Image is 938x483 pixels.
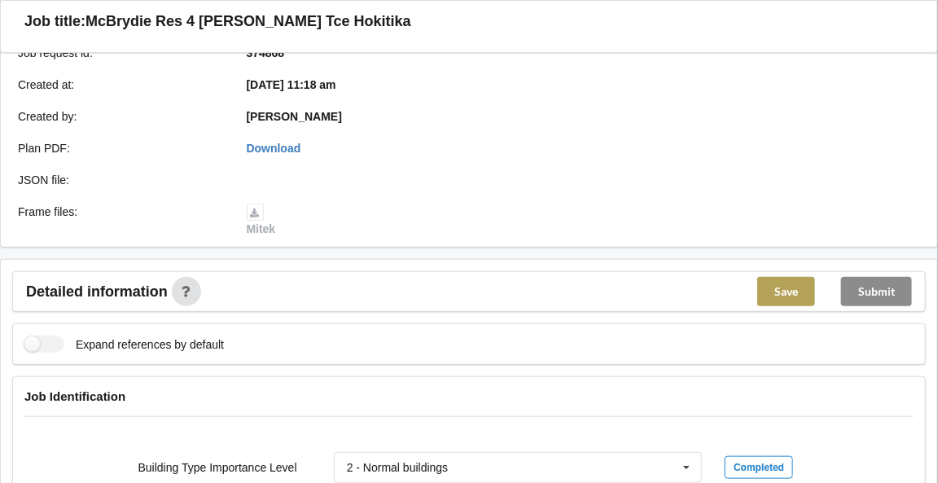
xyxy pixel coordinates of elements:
[26,284,168,299] span: Detailed information
[85,12,411,31] h3: McBrydie Res 4 [PERSON_NAME] Tce Hokitika
[247,142,301,155] a: Download
[24,389,914,404] h4: Job Identification
[247,46,285,59] b: 374868
[24,336,224,353] label: Expand references by default
[138,461,297,474] label: Building Type Importance Level
[7,108,235,125] div: Created by :
[7,172,235,188] div: JSON file :
[247,205,276,236] a: Mitek
[725,456,793,479] div: Completed
[247,78,336,91] b: [DATE] 11:18 am
[347,462,449,473] div: 2 - Normal buildings
[247,110,342,123] b: [PERSON_NAME]
[24,12,85,31] h3: Job title:
[7,77,235,93] div: Created at :
[7,204,235,238] div: Frame files :
[757,277,815,306] button: Save
[7,140,235,156] div: Plan PDF :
